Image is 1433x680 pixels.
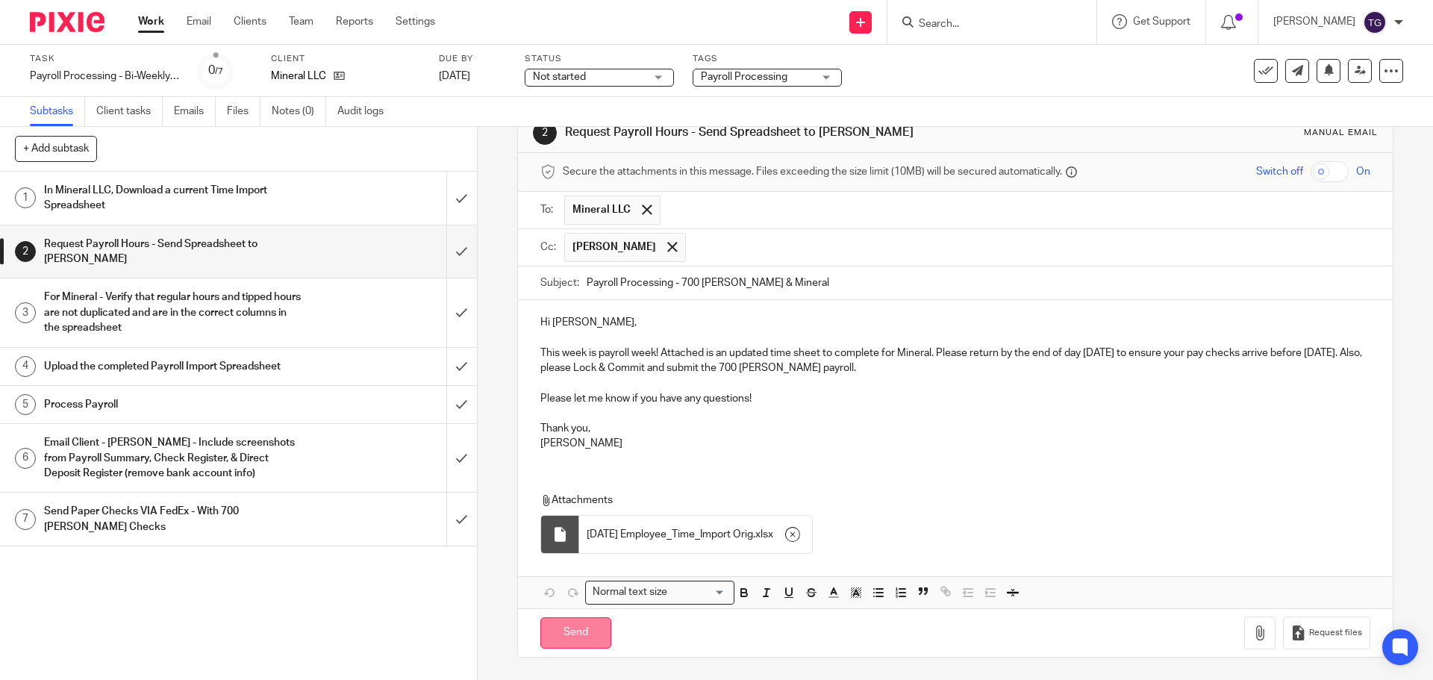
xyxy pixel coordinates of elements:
span: On [1356,164,1370,179]
p: Hi [PERSON_NAME], [540,315,1370,330]
h1: In Mineral LLC, Download a current Time Import Spreadsheet [44,179,302,217]
h1: Send Paper Checks VIA FedEx - With 700 [PERSON_NAME] Checks [44,500,302,538]
label: Cc: [540,240,557,255]
a: Notes (0) [272,97,326,126]
div: 1 [15,187,36,208]
small: /7 [215,67,223,75]
span: Not started [533,72,586,82]
p: This week is payroll week! Attached is an updated time sheet to complete for Mineral. Please retu... [540,331,1370,376]
span: [DATE] Employee_Time_Import Orig [587,527,753,542]
div: 7 [15,509,36,530]
p: Attachments [540,493,1342,508]
p: [PERSON_NAME] [1273,14,1355,29]
h1: For Mineral - Verify that regular hours and tipped hours are not duplicated and are in the correc... [44,286,302,339]
input: Search for option [672,584,725,600]
span: Request files [1309,627,1362,639]
a: Team [289,14,313,29]
span: [PERSON_NAME] [572,240,656,255]
label: Status [525,53,674,65]
div: Manual email [1304,127,1378,139]
button: Request files [1283,617,1370,650]
input: Send [540,617,611,649]
h1: Upload the completed Payroll Import Spreadsheet [44,355,302,378]
h1: Email Client - [PERSON_NAME] - Include screenshots from Payroll Summary, Check Register, & Direct... [44,431,302,484]
div: 6 [15,448,36,469]
div: 2 [15,241,36,262]
img: svg%3E [1363,10,1387,34]
label: Client [271,53,420,65]
div: 2 [533,121,557,145]
h1: Request Payroll Hours - Send Spreadsheet to [PERSON_NAME] [44,233,302,271]
h1: Process Payroll [44,393,302,416]
span: [DATE] [439,71,470,81]
span: xlsx [755,527,773,542]
a: Clients [234,14,266,29]
p: [PERSON_NAME] [540,436,1370,451]
div: 3 [15,302,36,323]
div: 4 [15,356,36,377]
div: 0 [208,62,223,79]
a: Work [138,14,164,29]
a: Files [227,97,260,126]
div: 5 [15,394,36,415]
div: Search for option [585,581,734,604]
button: + Add subtask [15,136,97,161]
label: Task [30,53,179,65]
p: Please let me know if you have any questions! [540,375,1370,406]
span: Get Support [1133,16,1190,27]
div: Payroll Processing - Bi-Weekly - Mineral LLC [30,69,179,84]
span: Secure the attachments in this message. Files exceeding the size limit (10MB) will be secured aut... [563,164,1062,179]
label: To: [540,202,557,217]
a: Reports [336,14,373,29]
input: Search [917,18,1052,31]
a: Client tasks [96,97,163,126]
a: Settings [396,14,435,29]
label: Subject: [540,275,579,290]
img: Pixie [30,12,104,32]
label: Tags [693,53,842,65]
div: . [579,516,812,553]
a: Audit logs [337,97,395,126]
h1: Request Payroll Hours - Send Spreadsheet to [PERSON_NAME] [565,125,987,140]
label: Due by [439,53,506,65]
p: Mineral LLC [271,69,326,84]
a: Subtasks [30,97,85,126]
span: Switch off [1256,164,1303,179]
a: Email [187,14,211,29]
span: Payroll Processing [701,72,787,82]
span: Normal text size [589,584,670,600]
p: Thank you, [540,406,1370,437]
span: Mineral LLC [572,202,631,217]
a: Emails [174,97,216,126]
